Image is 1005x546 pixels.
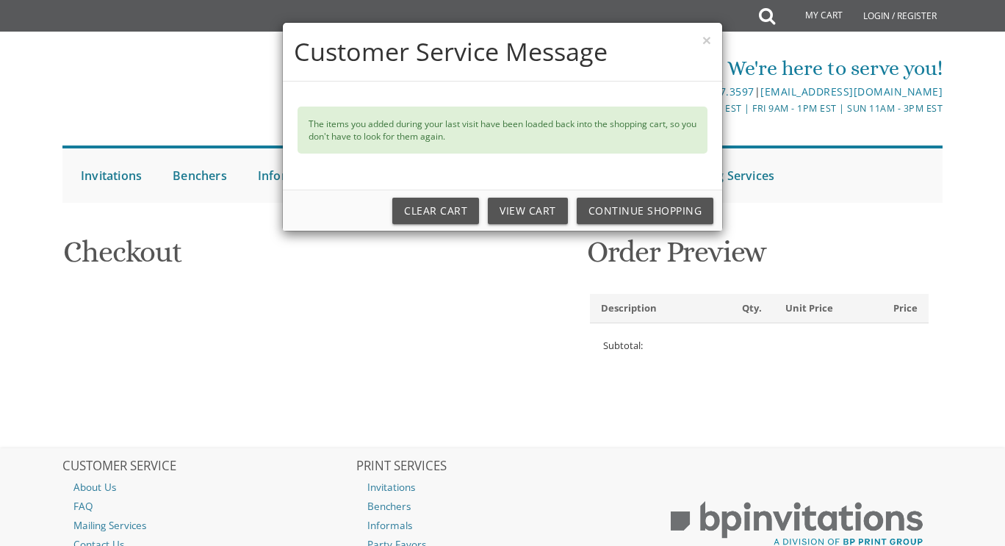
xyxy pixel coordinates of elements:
[488,198,568,224] a: View Cart
[577,198,714,224] a: Continue Shopping
[294,34,711,70] h4: Customer Service Message
[392,198,479,224] a: Clear Cart
[298,107,707,154] div: The items you added during your last visit have been loaded back into the shopping cart, so you d...
[702,32,711,48] button: ×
